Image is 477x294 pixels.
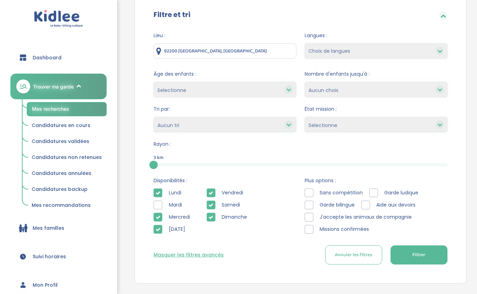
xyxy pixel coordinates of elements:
span: Tri par: [154,106,296,113]
span: 3 km [154,154,164,162]
a: Dashboard [10,45,107,70]
span: Mon Profil [33,282,58,289]
span: Lundi [166,190,184,197]
span: J'accepte les animaux de compagnie [317,214,415,221]
span: Garde bilingue [317,202,358,209]
span: Suivi horaires [33,253,66,261]
span: Missions confirmées [317,226,372,233]
span: Mes familles [33,225,64,232]
span: Filtrer [412,252,425,259]
span: Rayon : [154,141,447,148]
span: Candidatures validées [32,138,89,145]
a: Candidatures en cours [27,119,107,133]
span: Candidatures non retenues [32,154,102,161]
span: Samedi [219,202,243,209]
span: Langues : [305,32,447,40]
span: Aide aux devoirs [373,202,419,209]
a: Candidatures validées [27,135,107,149]
span: Vendredi [219,190,246,197]
span: Mercredi [166,214,193,221]
span: Trouver ma garde [33,83,74,91]
span: Lieu : [154,32,296,40]
span: Nombre d'enfants jusqu'à : [305,71,447,78]
img: logo.svg [34,10,83,28]
a: Candidatures annulées [27,167,107,180]
span: Annuler les filtres [335,252,372,259]
span: Dimanche [219,214,250,221]
label: Filtre et tri [154,10,190,20]
span: Mes recherches [32,106,69,112]
a: Candidatures backup [27,183,107,196]
span: Âge des enfants : [154,71,296,78]
a: Suivi horaires [10,244,107,269]
button: Masquer les filtres avancés [154,252,224,259]
span: Candidatures en cours [32,122,90,129]
span: Dashboard [33,54,61,62]
span: Sans compétition [317,190,366,197]
a: Candidatures non retenues [27,151,107,165]
input: Ville ou code postale [154,44,296,59]
a: Trouver ma garde [10,74,107,100]
span: Mardi [166,202,185,209]
a: Mes familles [10,216,107,241]
a: Mes recommandations [27,199,107,212]
span: Plus options : [305,177,447,185]
button: Filtrer [390,246,447,265]
span: Disponibilités : [154,177,296,185]
span: [DATE] [166,226,188,233]
a: Mes recherches [27,102,107,117]
span: État mission : [305,106,447,113]
span: Candidatures annulées [32,170,91,177]
button: Annuler les filtres [325,246,382,265]
span: Garde ludique [381,190,421,197]
span: Candidatures backup [32,186,88,193]
span: Mes recommandations [32,202,91,209]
